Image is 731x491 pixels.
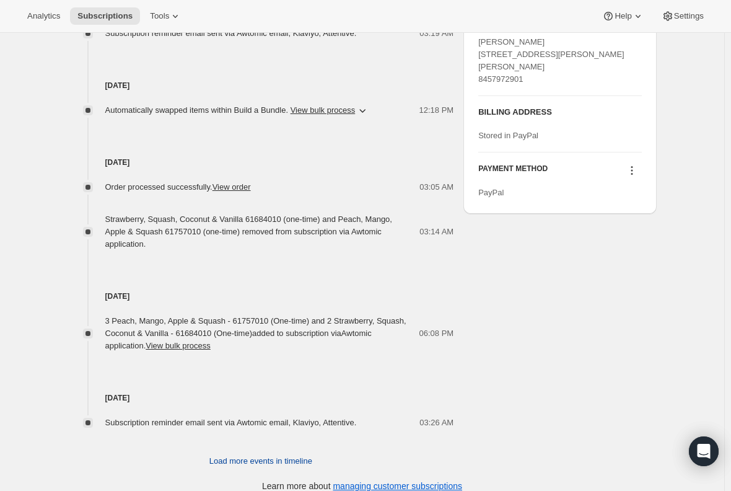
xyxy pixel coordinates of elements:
[478,131,538,140] span: Stored in PayPal
[478,188,504,197] span: PayPal
[142,7,189,25] button: Tools
[20,7,68,25] button: Analytics
[68,79,454,92] h4: [DATE]
[105,316,406,350] span: 3 Peach, Mango, Apple & Squash - 61757010 (One-time) and 2 Strawberry, Squash, Coconut & Vanilla ...
[689,436,719,466] div: Open Intercom Messenger
[27,11,60,21] span: Analytics
[419,27,453,40] span: 03:19 AM
[419,104,454,117] span: 12:18 PM
[105,215,392,249] span: Strawberry, Squash, Coconut & Vanilla 61684010 (one-time) and Peach, Mango, Apple & Squash 617570...
[419,181,453,193] span: 03:05 AM
[419,226,453,238] span: 03:14 AM
[77,11,133,21] span: Subscriptions
[150,11,169,21] span: Tools
[68,392,454,404] h4: [DATE]
[105,104,356,117] span: Automatically swapped items within Build a Bundle .
[212,182,251,192] a: View order
[478,37,624,84] span: [PERSON_NAME] [STREET_ADDRESS][PERSON_NAME][PERSON_NAME] 8457972901
[146,341,211,350] button: View bulk process
[209,455,312,467] span: Load more events in timeline
[333,481,462,491] a: managing customer subscriptions
[105,29,357,38] span: Subscription reminder email sent via Awtomic email, Klaviyo, Attentive.
[105,418,357,427] span: Subscription reminder email sent via Awtomic email, Klaviyo, Attentive.
[98,100,377,120] button: Automatically swapped items within Build a Bundle. View bulk process
[478,106,641,118] h3: BILLING ADDRESS
[291,105,356,115] button: View bulk process
[202,451,320,471] button: Load more events in timeline
[68,290,454,303] h4: [DATE]
[70,7,140,25] button: Subscriptions
[674,11,704,21] span: Settings
[105,182,251,192] span: Order processed successfully.
[615,11,631,21] span: Help
[478,164,548,180] h3: PAYMENT METHOD
[419,327,454,340] span: 06:08 PM
[419,417,453,429] span: 03:26 AM
[654,7,711,25] button: Settings
[68,156,454,169] h4: [DATE]
[595,7,651,25] button: Help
